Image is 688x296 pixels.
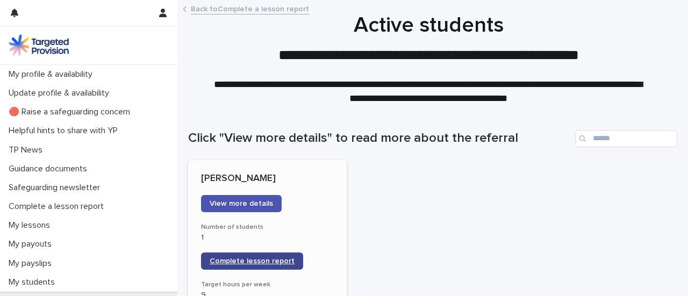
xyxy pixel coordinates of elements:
p: My payslips [4,258,60,269]
p: Helpful hints to share with YP [4,126,126,136]
p: 🔴 Raise a safeguarding concern [4,107,139,117]
a: Back toComplete a lesson report [191,2,309,15]
h1: Active students [188,12,669,38]
a: Complete lesson report [201,252,303,270]
span: Complete lesson report [210,257,295,265]
p: My profile & availability [4,69,101,80]
p: [PERSON_NAME] [201,173,334,185]
a: View more details [201,195,282,212]
h1: Click "View more details" to read more about the referral [188,131,571,146]
span: View more details [210,200,273,207]
img: M5nRWzHhSzIhMunXDL62 [9,34,69,56]
p: My students [4,277,63,287]
p: My lessons [4,220,59,230]
p: Update profile & availability [4,88,118,98]
p: 1 [201,233,334,242]
input: Search [575,130,677,147]
p: My payouts [4,239,60,249]
h3: Number of students [201,223,334,232]
h3: Target hours per week [201,280,334,289]
p: Guidance documents [4,164,96,174]
p: TP News [4,145,51,155]
p: Safeguarding newsletter [4,183,109,193]
p: Complete a lesson report [4,201,112,212]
